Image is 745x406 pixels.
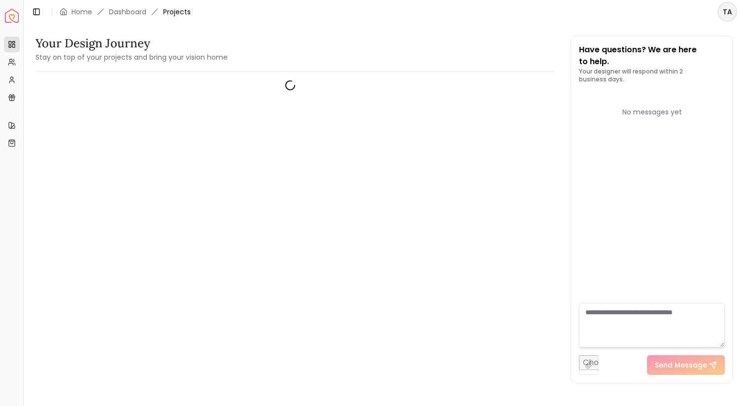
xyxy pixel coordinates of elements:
button: TA [717,2,737,22]
span: Projects [163,7,191,17]
div: No messages yet [579,107,725,117]
a: Spacejoy [5,9,19,23]
h3: Your Design Journey [35,36,228,51]
a: Home [71,7,92,17]
img: Spacejoy Logo [5,9,19,23]
span: TA [718,3,736,21]
p: Have questions? We are here to help. [579,44,725,68]
a: Dashboard [109,7,146,17]
small: Stay on top of your projects and bring your vision home [35,52,228,62]
nav: breadcrumb [60,7,191,17]
p: Your designer will respond within 2 business days. [579,68,725,83]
